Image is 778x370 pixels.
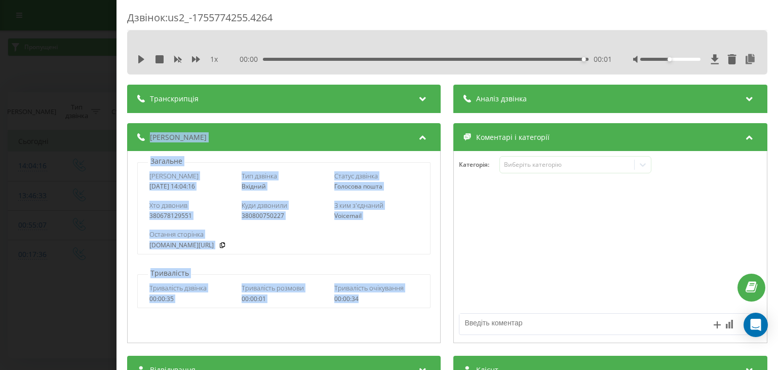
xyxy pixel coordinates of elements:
span: Куди дзвонили [242,201,288,210]
span: Транскрипція [150,94,199,104]
div: Accessibility label [668,57,672,61]
span: Тривалість очікування [334,283,404,292]
span: [PERSON_NAME] [150,132,207,142]
div: 00:00:34 [334,295,419,303]
span: Хто дзвонив [149,201,187,210]
span: Вхідний [242,182,266,191]
span: Голосова пошта [334,182,382,191]
a: [DOMAIN_NAME][URL] [149,242,214,249]
span: Статус дзвінка [334,171,378,180]
span: Тривалість розмови [242,283,304,292]
span: З ким з'єднаний [334,201,383,210]
div: 380678129551 [149,212,234,219]
span: Тривалість дзвінка [149,283,207,292]
span: Аналіз дзвінка [477,94,527,104]
span: 00:00 [240,54,263,64]
div: [DATE] 14:04:16 [149,183,234,190]
p: Загальне [148,156,185,166]
span: Тип дзвінка [242,171,278,180]
span: 1 x [210,54,218,64]
div: 00:00:35 [149,295,234,303]
p: Тривалість [148,268,191,278]
div: 380800750227 [242,212,327,219]
span: 00:01 [594,54,612,64]
span: Коментарі і категорії [477,132,550,142]
div: Виберіть категорію [504,161,631,169]
span: Остання сторінка [149,230,204,239]
div: 00:00:01 [242,295,327,303]
h4: Категорія : [459,161,500,168]
span: [PERSON_NAME] [149,171,199,180]
div: Accessibility label [582,57,586,61]
div: Voicemail [334,212,419,219]
div: Open Intercom Messenger [744,313,768,337]
div: Дзвінок : us2_-1755774255.4264 [127,11,767,30]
